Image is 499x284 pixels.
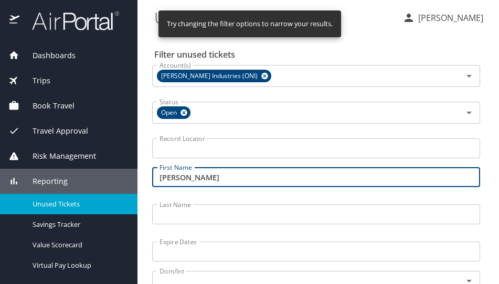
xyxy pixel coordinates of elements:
button: [PERSON_NAME] [398,8,487,27]
h2: Filter unused tickets [154,46,482,63]
span: Value Scorecard [33,240,125,250]
span: Savings Tracker [33,220,125,230]
p: [PERSON_NAME] [415,12,483,24]
span: Unused Tickets [33,199,125,209]
div: Try changing the filter options to narrow your results. [167,14,333,34]
img: icon-airportal.png [9,10,20,31]
button: Open [462,105,476,120]
h1: Unused Tickets [154,1,394,34]
div: Open [157,106,190,119]
span: Travel Approval [19,125,88,137]
span: Reporting [19,176,68,187]
span: Book Travel [19,100,75,112]
div: [PERSON_NAME] Industries (ONI) [157,70,271,82]
span: Dashboards [19,50,76,61]
span: [PERSON_NAME] Industries (ONI) [157,71,264,82]
button: Open [462,69,476,83]
span: Trips [19,75,50,86]
span: Virtual Pay Lookup [33,260,125,270]
span: Open [157,107,183,118]
span: Risk Management [19,150,96,162]
img: airportal-logo.png [20,10,119,31]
